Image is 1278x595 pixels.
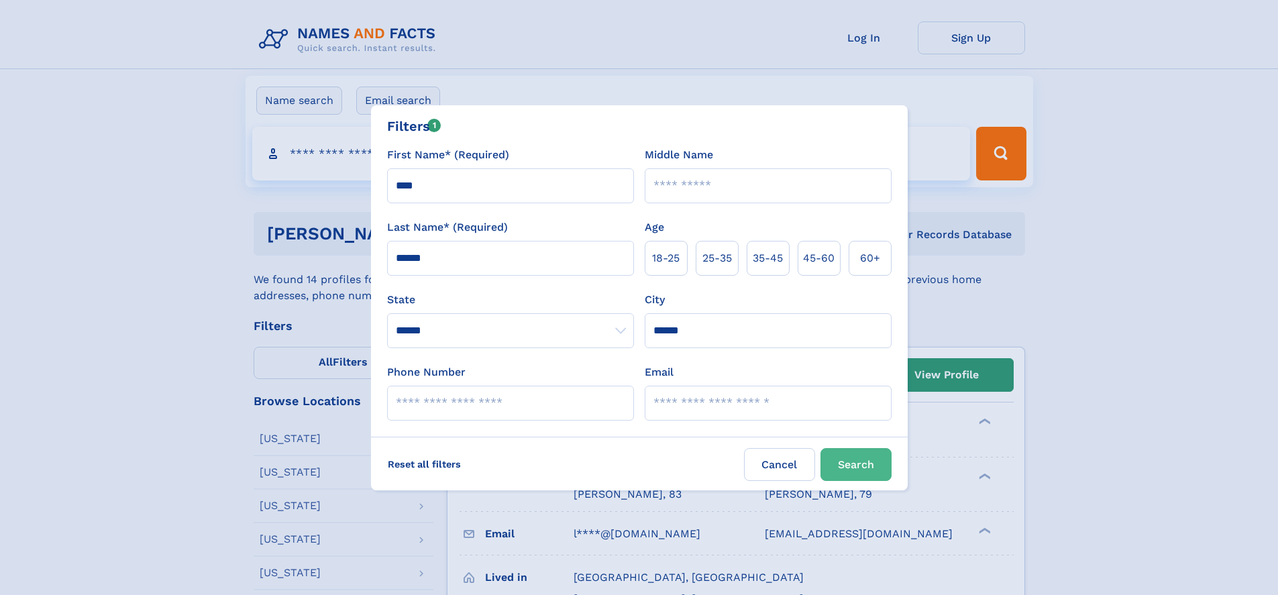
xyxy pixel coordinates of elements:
[803,250,835,266] span: 45‑60
[387,147,509,163] label: First Name* (Required)
[645,147,713,163] label: Middle Name
[820,448,892,481] button: Search
[645,292,665,308] label: City
[645,219,664,235] label: Age
[379,448,470,480] label: Reset all filters
[652,250,680,266] span: 18‑25
[860,250,880,266] span: 60+
[387,116,441,136] div: Filters
[753,250,783,266] span: 35‑45
[744,448,815,481] label: Cancel
[387,219,508,235] label: Last Name* (Required)
[702,250,732,266] span: 25‑35
[645,364,674,380] label: Email
[387,292,634,308] label: State
[387,364,466,380] label: Phone Number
